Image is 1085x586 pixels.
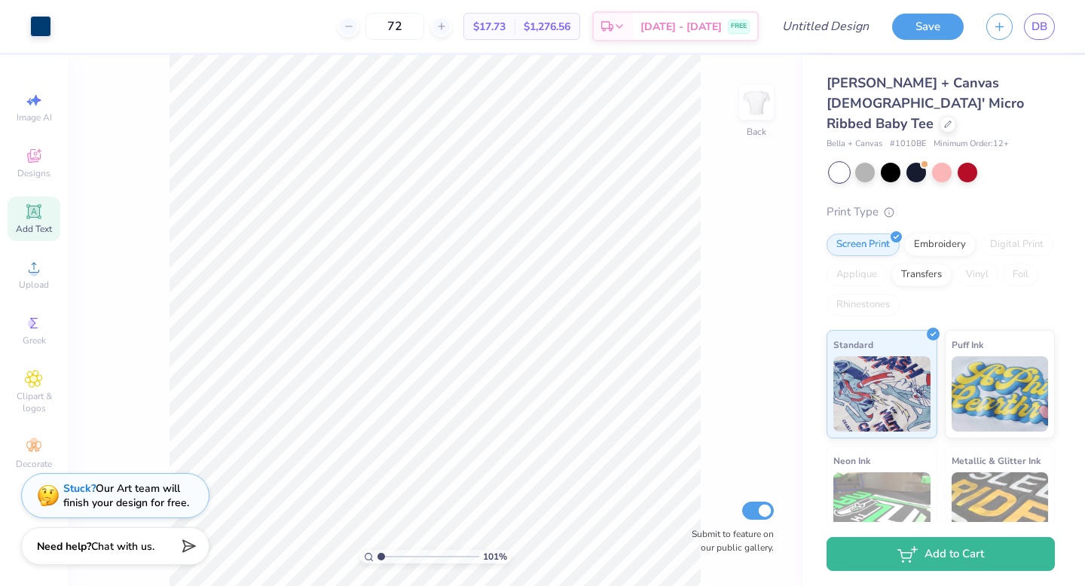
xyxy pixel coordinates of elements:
img: Standard [833,356,931,432]
img: Puff Ink [952,356,1049,432]
button: Save [892,14,964,40]
span: Decorate [16,458,52,470]
span: Chat with us. [91,539,154,554]
strong: Stuck? [63,481,96,496]
span: [PERSON_NAME] + Canvas [DEMOGRAPHIC_DATA]' Micro Ribbed Baby Tee [827,74,1024,133]
span: DB [1032,18,1047,35]
img: Back [741,87,772,118]
span: Metallic & Glitter Ink [952,453,1041,468]
span: $1,276.56 [524,19,570,35]
div: Transfers [891,264,952,286]
span: Add Text [16,223,52,235]
img: Metallic & Glitter Ink [952,472,1049,548]
div: Rhinestones [827,294,900,316]
label: Submit to feature on our public gallery. [683,527,774,554]
div: Foil [1003,264,1038,286]
div: Print Type [827,203,1055,221]
span: Neon Ink [833,453,870,468]
span: [DATE] - [DATE] [640,19,722,35]
div: Applique [827,264,887,286]
span: Designs [17,167,50,179]
span: Bella + Canvas [827,138,882,151]
div: Vinyl [956,264,998,286]
span: Minimum Order: 12 + [934,138,1009,151]
span: Standard [833,337,873,353]
a: DB [1024,14,1055,40]
span: Puff Ink [952,337,983,353]
span: # 1010BE [890,138,926,151]
span: Greek [23,334,46,346]
span: 101 % [483,550,507,563]
div: Our Art team will finish your design for free. [63,481,189,510]
input: Untitled Design [770,11,881,41]
div: Embroidery [904,233,976,256]
span: $17.73 [473,19,506,35]
div: Digital Print [980,233,1053,256]
div: Back [747,125,766,139]
span: Upload [19,279,49,291]
img: Neon Ink [833,472,931,548]
div: Screen Print [827,233,900,256]
strong: Need help? [37,539,91,554]
input: – – [365,13,424,40]
span: FREE [731,21,747,32]
span: Clipart & logos [8,390,60,414]
span: Image AI [17,111,52,124]
button: Add to Cart [827,537,1055,571]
